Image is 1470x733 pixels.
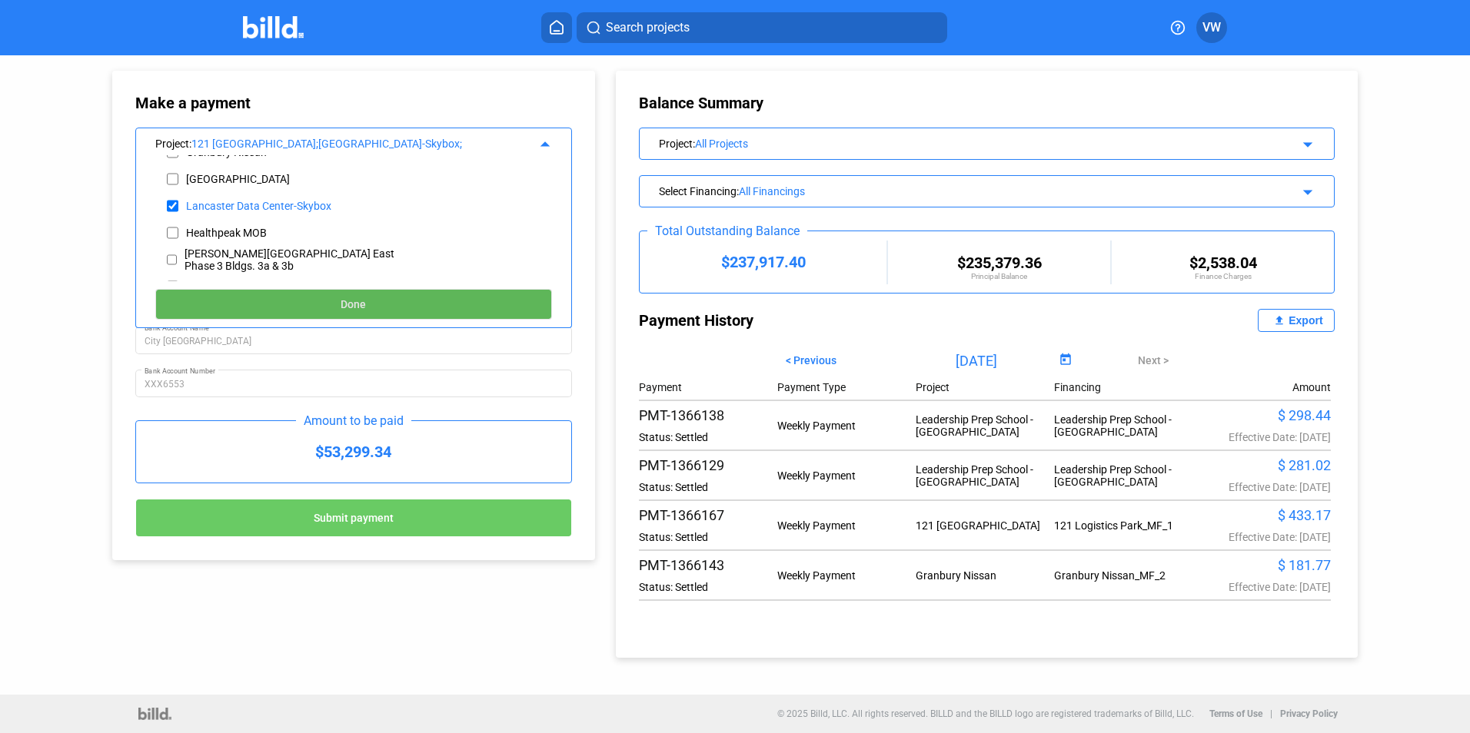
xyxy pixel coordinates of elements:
button: Export [1258,309,1335,332]
div: $ 181.77 [1192,557,1331,573]
div: Payment [639,381,777,393]
mat-icon: file_upload [1270,311,1289,330]
div: Lancaster Data Center-Skybox [186,200,331,212]
mat-icon: arrow_drop_down [1296,133,1315,151]
div: Weekly Payment [777,519,916,532]
button: < Previous [774,347,848,373]
div: [GEOGRAPHIC_DATA] [186,173,290,185]
div: Status: Settled [639,481,777,493]
div: Amount [1292,381,1331,393]
div: Status: Settled [639,431,777,443]
div: 121 [GEOGRAPHIC_DATA];[GEOGRAPHIC_DATA]-Skybox; [191,138,513,150]
button: VW [1196,12,1227,43]
div: Project [916,381,1054,393]
div: Weekly Payment [777,569,916,582]
div: $ 433.17 [1192,507,1331,523]
div: Export [1289,314,1322,327]
div: 121 Logistics Park_MF_1 [1054,519,1192,532]
div: Leadership Prep School - [GEOGRAPHIC_DATA] [1054,463,1192,488]
div: PMT-1366167 [639,507,777,523]
span: : [737,185,739,197]
div: Effective Date: [DATE] [1192,431,1331,443]
div: Project [659,134,1249,150]
div: Healthpeak MOB [186,227,267,239]
b: Privacy Policy [1280,708,1338,719]
span: < Previous [786,354,836,366]
div: Leadership Prep School - [GEOGRAPHIC_DATA] [916,463,1054,488]
mat-icon: arrow_drop_down [1296,181,1315,199]
div: Leadership Prep School - [GEOGRAPHIC_DATA] [916,413,1054,438]
div: Principal Balance [888,272,1110,280]
div: Payment History [639,309,987,332]
div: Effective Date: [DATE] [1192,481,1331,493]
b: Terms of Use [1209,708,1262,719]
img: Billd Company Logo [243,16,304,38]
div: [PERSON_NAME][GEOGRAPHIC_DATA] East Phase 3 Bldgs. 3a & 3b [185,247,407,272]
div: Financing [1054,381,1192,393]
div: Granbury Nissan_MF_2 [1054,569,1192,582]
span: Search projects [606,18,690,37]
div: Finance Charges [1112,272,1334,280]
button: Next > [1126,347,1180,373]
div: $ 281.02 [1192,457,1331,473]
div: $235,379.36 [888,254,1110,272]
div: Status: Settled [639,581,777,593]
div: PMT-1366129 [639,457,777,473]
div: [GEOGRAPHIC_DATA] [186,280,290,293]
div: Granbury Nissan [916,569,1054,582]
span: Done [341,299,366,311]
div: Effective Date: [DATE] [1192,531,1331,543]
div: Leadership Prep School - [GEOGRAPHIC_DATA] [1054,413,1192,438]
button: Done [155,289,552,320]
div: Select Financing [659,182,1249,197]
mat-icon: arrow_drop_up [534,133,552,151]
button: Search projects [577,12,947,43]
span: : [693,138,695,150]
div: PMT-1366138 [639,407,777,423]
button: Open calendar [1056,350,1076,371]
button: Submit payment [135,499,572,537]
div: Effective Date: [DATE] [1192,581,1331,593]
div: All Financings [739,185,1249,197]
p: | [1270,708,1272,719]
div: All Projects [695,138,1249,150]
div: 121 [GEOGRAPHIC_DATA] [916,519,1054,532]
span: Next > [1138,354,1169,366]
div: $2,538.04 [1112,254,1334,272]
div: $ 298.44 [1192,407,1331,423]
div: Status: Settled [639,531,777,543]
div: PMT-1366143 [639,557,777,573]
div: Project [155,134,513,150]
div: Balance Summary [639,94,1335,112]
div: Payment Type [777,381,916,393]
p: © 2025 Billd, LLC. All rights reserved. BILLD and the BILLD logo are registered trademarks of Bil... [777,708,1194,719]
span: Submit payment [314,512,394,525]
span: : [189,138,191,150]
div: Make a payment [135,94,397,112]
div: Amount to be paid [296,413,411,428]
div: Total Outstanding Balance [647,224,807,238]
div: $237,917.40 [640,253,886,271]
span: VW [1202,18,1221,37]
div: $53,299.34 [136,421,571,483]
img: logo [138,708,171,720]
div: Weekly Payment [777,420,916,432]
div: Weekly Payment [777,469,916,482]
